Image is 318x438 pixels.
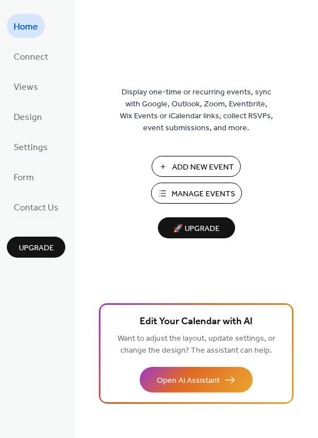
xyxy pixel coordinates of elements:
[172,162,234,173] span: Add New Event
[7,164,41,189] a: Form
[14,169,34,187] span: Form
[165,221,228,237] span: 🚀 Upgrade
[14,199,58,217] span: Contact Us
[7,14,45,38] a: Home
[7,74,45,98] a: Views
[14,78,38,96] span: Views
[140,314,253,330] span: Edit Your Calendar with AI
[7,104,49,129] a: Design
[7,195,65,219] a: Contact Us
[19,242,54,254] span: Upgrade
[120,86,273,134] span: Display one-time or recurring events, sync with Google, Outlook, Zoom, Eventbrite, Wix Events or ...
[14,139,48,156] span: Settings
[14,48,48,66] span: Connect
[171,188,235,200] span: Manage Events
[158,217,235,238] button: 🚀 Upgrade
[7,134,55,159] a: Settings
[152,156,241,177] button: Add New Event
[118,331,275,358] span: Want to adjust the layout, update settings, or change the design? The assistant can help.
[14,109,42,126] span: Design
[151,183,242,204] button: Manage Events
[14,18,38,36] span: Home
[157,375,220,387] span: Open AI Assistant
[7,237,65,258] button: Upgrade
[140,367,253,392] button: Open AI Assistant
[7,44,55,68] a: Connect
